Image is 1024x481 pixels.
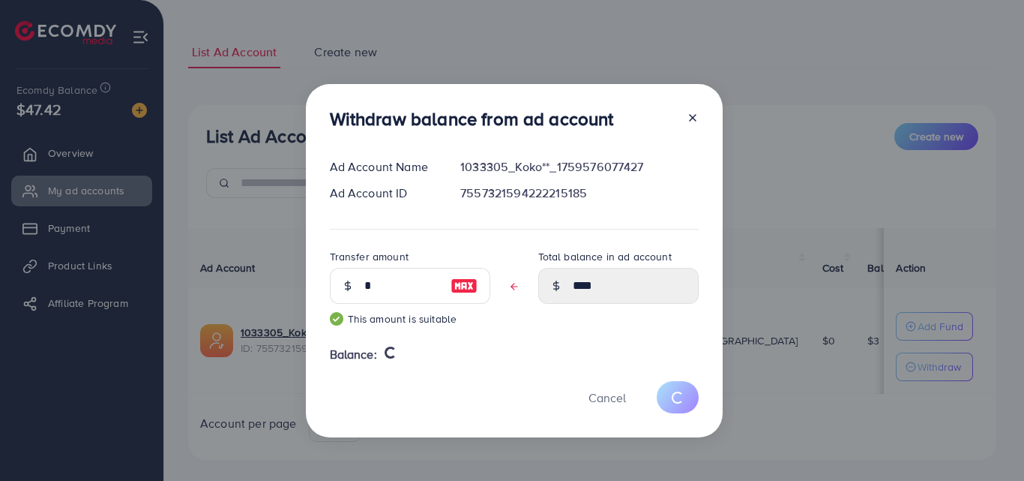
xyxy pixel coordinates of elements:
label: Transfer amount [330,249,409,264]
div: Ad Account ID [318,185,449,202]
h3: Withdraw balance from ad account [330,108,614,130]
div: Ad Account Name [318,158,449,176]
label: Total balance in ad account [538,249,672,264]
div: 7557321594222215185 [448,185,710,202]
img: guide [330,312,343,326]
span: Cancel [588,389,626,406]
span: Balance: [330,346,377,363]
img: image [451,277,478,295]
small: This amount is suitable [330,311,490,326]
button: Cancel [570,381,645,413]
div: 1033305_Koko**_1759576077427 [448,158,710,176]
iframe: Chat [960,413,1013,470]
